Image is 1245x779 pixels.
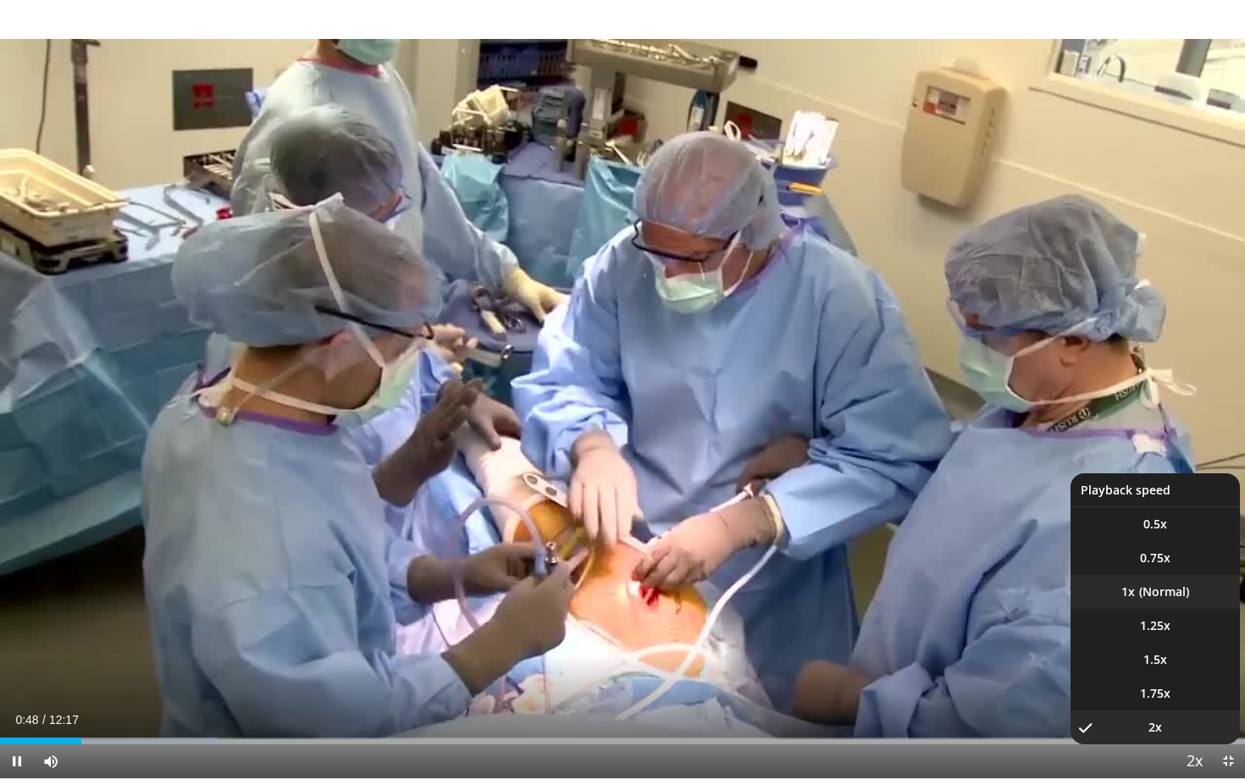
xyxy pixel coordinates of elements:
[1121,583,1135,600] span: 1x
[15,713,38,727] span: 0:48
[1143,516,1167,533] span: 0.5x
[49,713,79,727] span: 12:17
[1140,617,1170,634] span: 1.25x
[1177,744,1211,778] button: Playback Rate
[1211,744,1245,778] button: Exit Fullscreen
[1148,719,1162,736] span: 2x
[1143,651,1167,668] span: 1.5x
[1140,550,1170,566] span: 0.75x
[1140,685,1170,702] span: 1.75x
[42,713,46,727] span: /
[34,744,68,778] button: Mute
